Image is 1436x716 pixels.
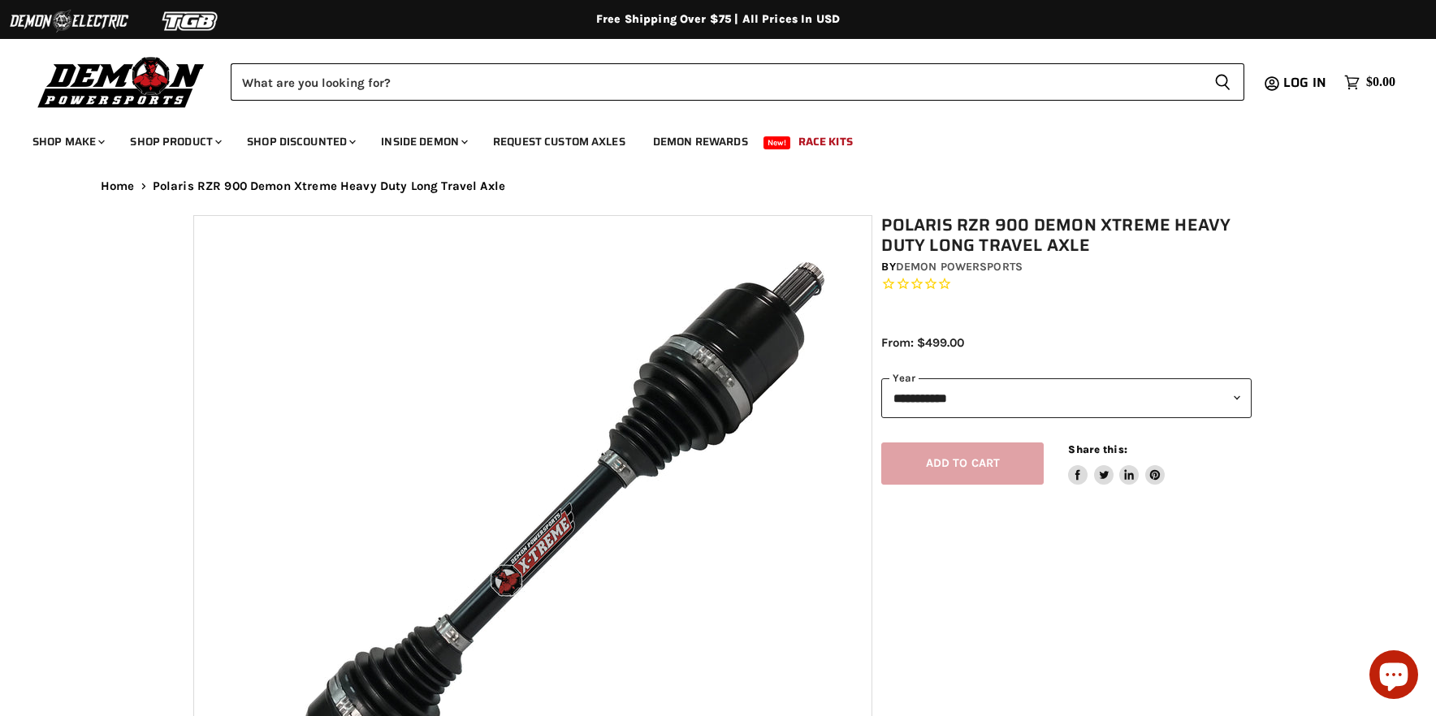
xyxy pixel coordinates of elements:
a: Inside Demon [369,125,478,158]
span: Log in [1283,72,1326,93]
span: $0.00 [1366,75,1395,90]
a: $0.00 [1336,71,1404,94]
a: Shop Make [20,125,115,158]
inbox-online-store-chat: Shopify online store chat [1365,650,1423,703]
form: Product [231,63,1244,101]
span: New! [763,136,791,149]
nav: Breadcrumbs [68,179,1368,193]
a: Demon Powersports [896,260,1023,274]
button: Search [1201,63,1244,101]
span: From: $499.00 [881,335,964,350]
a: Log in [1276,75,1336,90]
ul: Main menu [20,119,1391,158]
span: Polaris RZR 900 Demon Xtreme Heavy Duty Long Travel Axle [153,179,505,193]
a: Home [101,179,135,193]
img: Demon Powersports [32,53,210,110]
img: TGB Logo 2 [130,6,252,37]
h1: Polaris RZR 900 Demon Xtreme Heavy Duty Long Travel Axle [881,215,1252,256]
a: Request Custom Axles [481,125,638,158]
a: Demon Rewards [641,125,760,158]
img: Demon Electric Logo 2 [8,6,130,37]
div: by [881,258,1252,276]
aside: Share this: [1068,442,1165,485]
span: Share this: [1068,443,1127,455]
input: Search [231,63,1201,101]
a: Race Kits [786,125,865,158]
a: Shop Discounted [235,125,365,158]
a: Shop Product [118,125,231,158]
select: year [881,378,1252,418]
div: Free Shipping Over $75 | All Prices In USD [68,12,1368,27]
span: Rated 0.0 out of 5 stars 0 reviews [881,276,1252,293]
